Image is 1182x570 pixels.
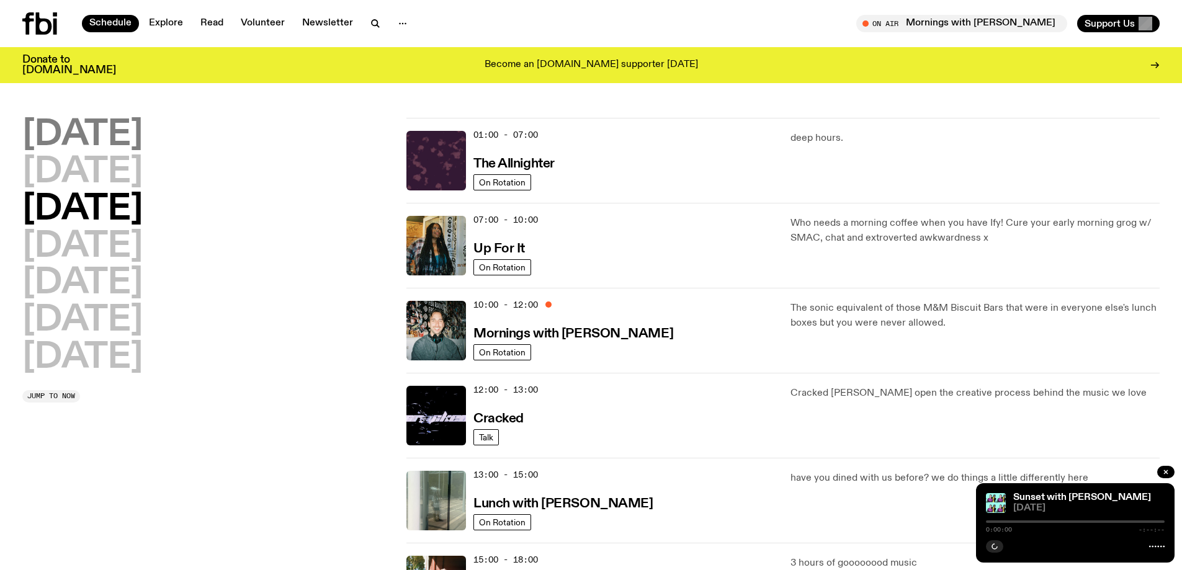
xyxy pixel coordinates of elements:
h3: Lunch with [PERSON_NAME] [473,497,653,510]
button: [DATE] [22,118,143,153]
button: Jump to now [22,390,80,403]
img: Radio presenter Ben Hansen sits in front of a wall of photos and an fbi radio sign. Film photo. B... [406,301,466,360]
span: 15:00 - 18:00 [473,554,538,566]
button: On AirMornings with [PERSON_NAME] / For Those I Love & DOBBY Interviews [856,15,1067,32]
img: Ify - a Brown Skin girl with black braided twists, looking up to the side with her tongue stickin... [406,216,466,275]
a: Cracked [473,410,524,425]
h3: Cracked [473,412,524,425]
button: Support Us [1077,15,1160,32]
p: deep hours. [790,131,1160,146]
span: Jump to now [27,393,75,399]
a: On Rotation [473,514,531,530]
h3: Donate to [DOMAIN_NAME] [22,55,116,76]
h3: The Allnighter [473,158,555,171]
a: Volunteer [233,15,292,32]
a: On Rotation [473,174,531,190]
p: have you dined with us before? we do things a little differently here [790,471,1160,486]
a: On Rotation [473,344,531,360]
span: 12:00 - 13:00 [473,384,538,396]
span: Talk [479,432,493,442]
span: [DATE] [1013,504,1165,513]
button: [DATE] [22,155,143,190]
span: 10:00 - 12:00 [473,299,538,311]
span: -:--:-- [1139,527,1165,533]
button: [DATE] [22,229,143,264]
a: Sunset with [PERSON_NAME] [1013,492,1151,502]
span: On Rotation [479,517,526,527]
p: The sonic equivalent of those M&M Biscuit Bars that were in everyone else's lunch boxes but you w... [790,301,1160,331]
a: The Allnighter [473,155,555,171]
a: Mornings with [PERSON_NAME] [473,325,673,341]
span: 07:00 - 10:00 [473,214,538,226]
button: [DATE] [22,192,143,227]
a: On Rotation [473,259,531,275]
p: Cracked [PERSON_NAME] open the creative process behind the music we love [790,386,1160,401]
span: On Rotation [479,177,526,187]
button: [DATE] [22,266,143,301]
a: Talk [473,429,499,445]
h3: Mornings with [PERSON_NAME] [473,327,673,341]
span: 13:00 - 15:00 [473,469,538,481]
p: Who needs a morning coffee when you have Ify! Cure your early morning grog w/ SMAC, chat and extr... [790,216,1160,246]
span: On Rotation [479,262,526,272]
a: Up For It [473,240,525,256]
button: [DATE] [22,303,143,338]
a: Lunch with [PERSON_NAME] [473,495,653,510]
span: On Rotation [479,347,526,357]
a: Explore [141,15,190,32]
h3: Up For It [473,243,525,256]
span: 0:00:00 [986,527,1012,533]
a: Schedule [82,15,139,32]
p: Become an [DOMAIN_NAME] supporter [DATE] [485,60,698,71]
span: Support Us [1085,18,1135,29]
span: 01:00 - 07:00 [473,129,538,141]
img: Logo for Podcast Cracked. Black background, with white writing, with glass smashing graphics [406,386,466,445]
button: [DATE] [22,341,143,375]
a: Read [193,15,231,32]
a: Newsletter [295,15,360,32]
